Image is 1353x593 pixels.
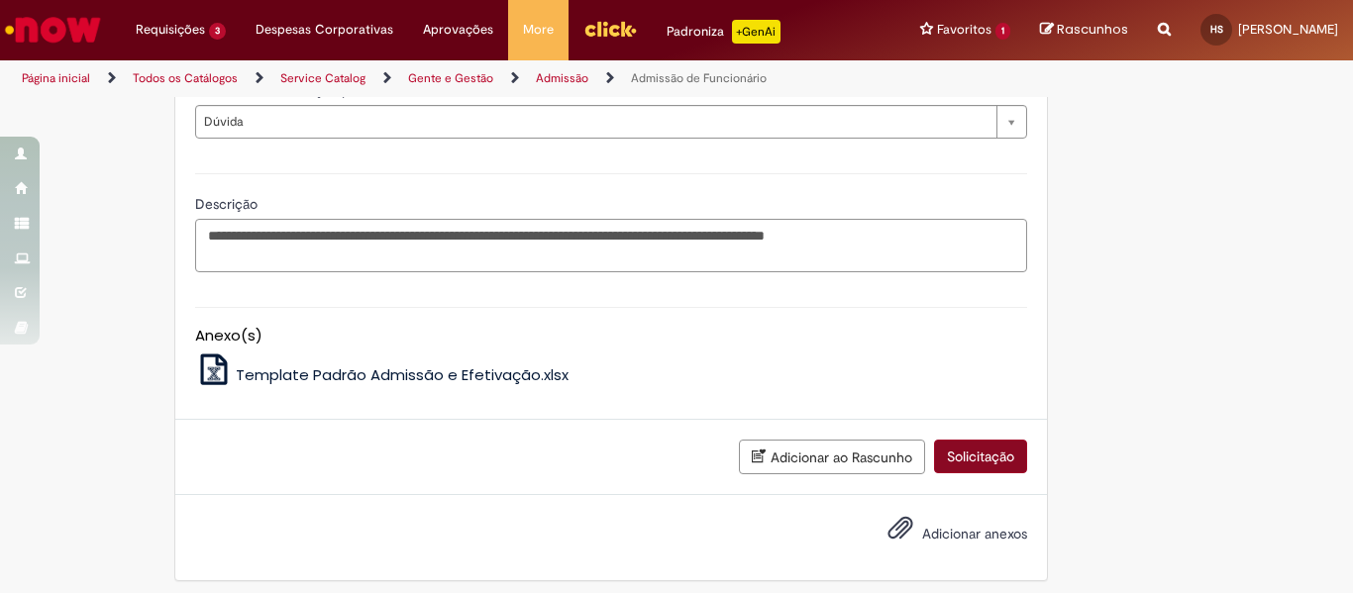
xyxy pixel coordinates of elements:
a: Template Padrão Admissão e Efetivação.xlsx [195,364,570,385]
span: Template Padrão Admissão e Efetivação.xlsx [236,364,569,385]
span: 3 [209,23,226,40]
span: More [523,20,554,40]
a: Admissão [536,70,588,86]
span: Aprovações [423,20,493,40]
span: Despesas Corporativas [256,20,393,40]
span: Rascunhos [1057,20,1128,39]
p: +GenAi [732,20,781,44]
button: Adicionar ao Rascunho [739,440,925,474]
a: Página inicial [22,70,90,86]
span: Requisições [136,20,205,40]
button: Solicitação [934,440,1027,473]
span: [PERSON_NAME] [1238,21,1338,38]
textarea: Descrição [195,219,1027,272]
a: Service Catalog [280,70,365,86]
a: Rascunhos [1040,21,1128,40]
ul: Trilhas de página [15,60,887,97]
span: 1 [995,23,1010,40]
img: ServiceNow [2,10,104,49]
h5: Anexo(s) [195,328,1027,345]
span: Dúvida [204,106,987,138]
div: Padroniza [667,20,781,44]
span: Adicionar anexos [922,525,1027,543]
button: Adicionar anexos [883,510,918,555]
a: Gente e Gestão [408,70,493,86]
a: Todos os Catálogos [133,70,238,86]
span: Descrição [195,195,261,213]
img: click_logo_yellow_360x200.png [583,14,637,44]
span: HS [1210,23,1223,36]
span: Favoritos [937,20,991,40]
a: Admissão de Funcionário [631,70,767,86]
